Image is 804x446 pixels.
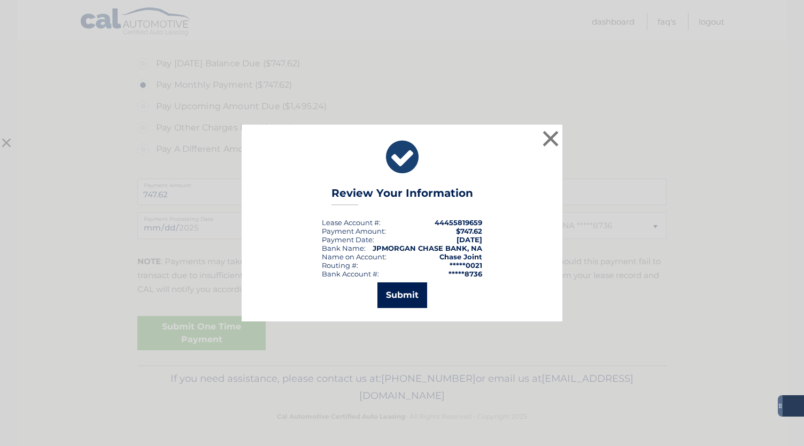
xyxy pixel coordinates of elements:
[322,244,366,252] div: Bank Name:
[322,261,358,270] div: Routing #:
[331,187,473,205] h3: Review Your Information
[457,235,482,244] span: [DATE]
[322,270,379,278] div: Bank Account #:
[322,235,374,244] div: :
[540,128,561,149] button: ×
[322,227,386,235] div: Payment Amount:
[322,252,386,261] div: Name on Account:
[373,244,482,252] strong: JPMORGAN CHASE BANK, NA
[377,282,427,308] button: Submit
[322,235,373,244] span: Payment Date
[456,227,482,235] span: $747.62
[439,252,482,261] strong: Chase Joint
[435,218,482,227] strong: 44455819659
[322,218,381,227] div: Lease Account #:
